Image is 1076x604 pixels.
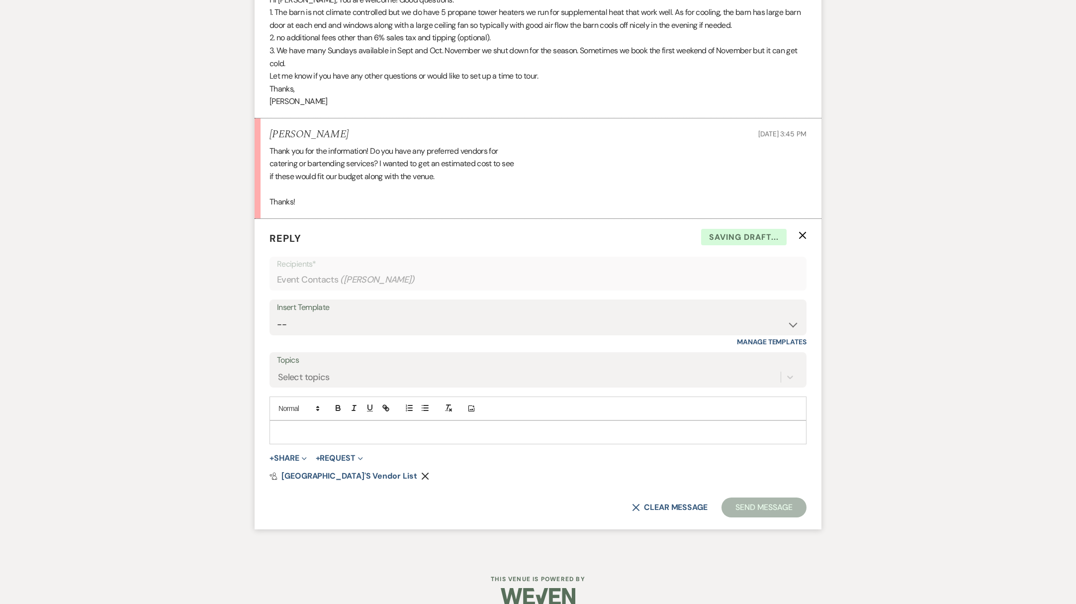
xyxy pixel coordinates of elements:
button: Request [316,454,363,462]
div: Thank you for the information! Do you have any preferred vendors for catering or bartending servi... [269,145,807,208]
a: [GEOGRAPHIC_DATA]'s Vendor List [269,472,417,480]
a: Manage Templates [737,337,807,346]
span: + [269,454,274,462]
p: Let me know if you have any other questions or would like to set up a time to tour. [269,70,807,83]
p: 2. no additional fees other than 6% sales tax and tipping (optional). [269,31,807,44]
span: + [316,454,320,462]
button: Clear message [632,503,708,511]
p: Thanks, [269,83,807,96]
label: Topics [277,353,799,368]
span: Saving draft... [701,229,787,246]
p: Recipients* [277,258,799,271]
button: Send Message [721,498,807,517]
div: Select topics [278,371,330,384]
div: Event Contacts [277,270,799,290]
div: Insert Template [277,301,799,315]
button: Share [269,454,307,462]
span: [GEOGRAPHIC_DATA]'s Vendor List [281,471,417,481]
h5: [PERSON_NAME] [269,128,349,141]
p: 3. We have many Sundays available in Sept and Oct. November we shut down for the season. Sometime... [269,44,807,70]
span: ( [PERSON_NAME] ) [340,273,415,287]
span: [DATE] 3:45 PM [758,129,807,138]
span: Reply [269,232,301,245]
p: 1. The barn is not climate controlled but we do have 5 propane tower heaters we run for supplemen... [269,6,807,31]
p: [PERSON_NAME] [269,95,807,108]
